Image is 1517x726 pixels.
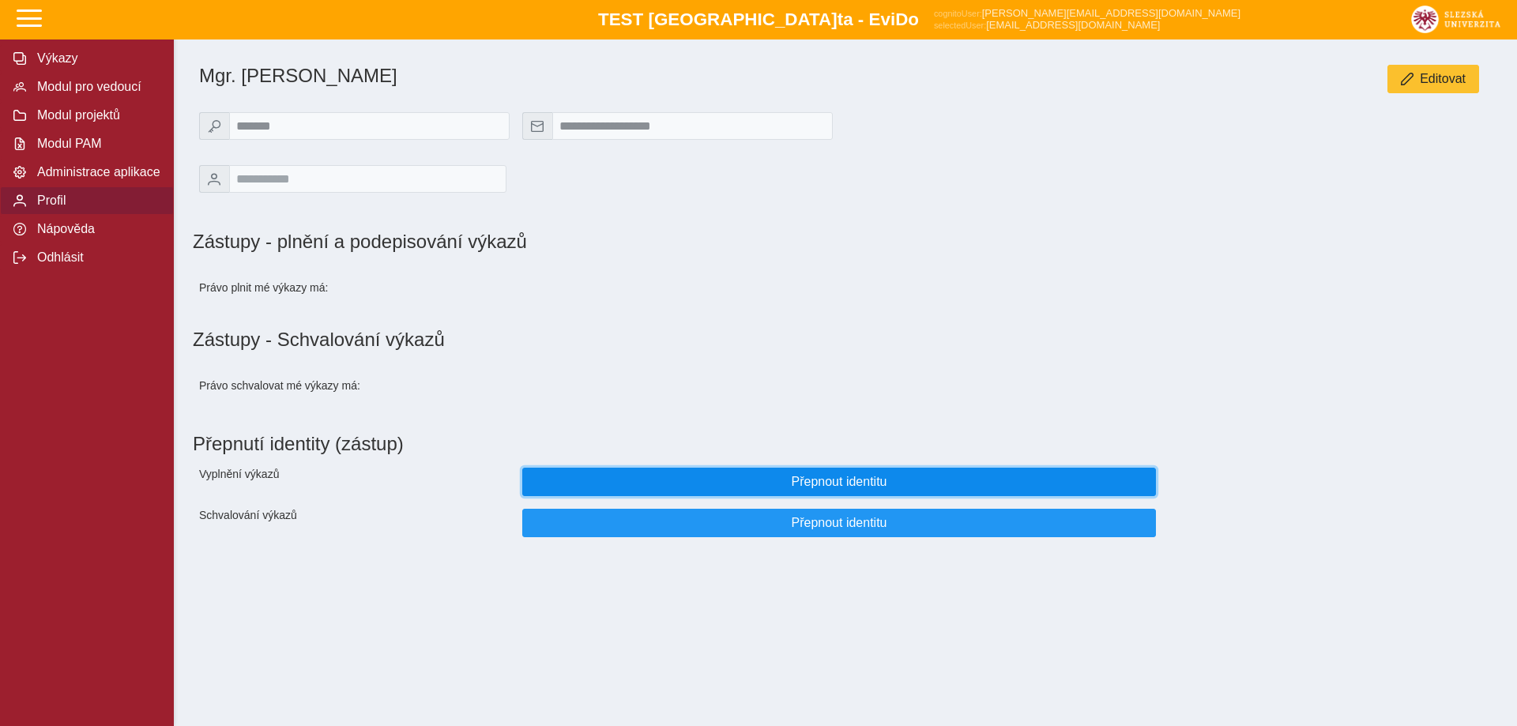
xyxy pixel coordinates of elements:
[1387,65,1479,93] button: Editovat
[522,468,1156,496] button: Přepnout identitu
[536,475,1142,489] span: Přepnout identitu
[32,108,160,122] span: Modul projektů
[199,65,1048,87] h1: Mgr. [PERSON_NAME]
[47,9,1470,30] b: TEST [GEOGRAPHIC_DATA] a - Evi
[32,137,160,151] span: Modul PAM
[32,194,160,208] span: Profil
[32,250,160,265] span: Odhlásit
[32,51,160,66] span: Výkazy
[193,461,516,502] div: Vyplnění výkazů
[32,80,160,94] span: Modul pro vedoucí
[934,21,986,30] span: selectedUser:
[32,165,160,179] span: Administrace aplikace
[193,502,516,544] div: Schvalování výkazů
[934,7,1240,31] div: [PERSON_NAME][EMAIL_ADDRESS][DOMAIN_NAME] [EMAIL_ADDRESS][DOMAIN_NAME]
[895,9,908,29] span: D
[193,363,516,408] div: Právo schvalovat mé výkazy má:
[193,427,1485,461] h1: Přepnutí identity (zástup)
[1420,72,1466,86] span: Editovat
[193,265,516,310] div: Právo plnit mé výkazy má:
[193,231,1048,253] h1: Zástupy - plnění a podepisování výkazů
[838,9,843,29] span: t
[32,222,160,236] span: Nápověda
[1411,6,1500,33] img: logo_web_su.png
[934,9,982,18] span: cognitoUser:
[908,9,919,29] span: o
[522,509,1156,537] button: Přepnout identitu
[193,329,1498,351] h1: Zástupy - Schvalování výkazů
[536,516,1142,530] span: Přepnout identitu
